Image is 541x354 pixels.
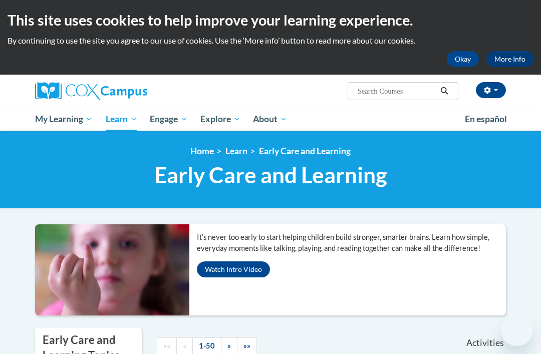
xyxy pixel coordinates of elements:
input: Search Courses [357,85,437,97]
iframe: Button to launch messaging window [501,314,533,346]
div: Main menu [28,108,513,131]
span: Activities [466,337,504,348]
a: Home [190,146,214,156]
p: By continuing to use the site you agree to our use of cookies. Use the ‘More info’ button to read... [8,35,533,46]
span: »» [243,341,250,350]
h2: This site uses cookies to help improve your learning experience. [8,10,533,30]
button: Okay [447,51,479,67]
a: More Info [486,51,533,67]
button: Search [437,85,452,97]
a: En español [458,109,513,130]
span: Early Care and Learning [154,162,387,188]
a: About [247,108,294,131]
span: My Learning [35,113,93,125]
span: Explore [200,113,240,125]
p: It’s never too early to start helping children build stronger, smarter brains. Learn how simple, ... [197,232,506,254]
a: Learn [225,146,247,156]
span: Engage [150,113,187,125]
a: Explore [194,108,247,131]
a: Learn [99,108,144,131]
button: Watch Intro Video [197,261,270,277]
img: Cox Campus [35,82,147,100]
span: About [253,113,287,125]
button: Account Settings [476,82,506,98]
a: Early Care and Learning [259,146,351,156]
span: « [183,341,186,350]
a: Engage [143,108,194,131]
a: Cox Campus [35,82,182,100]
span: «« [163,341,170,350]
a: My Learning [29,108,99,131]
span: » [227,341,231,350]
span: Learn [106,113,137,125]
span: En español [465,114,507,124]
